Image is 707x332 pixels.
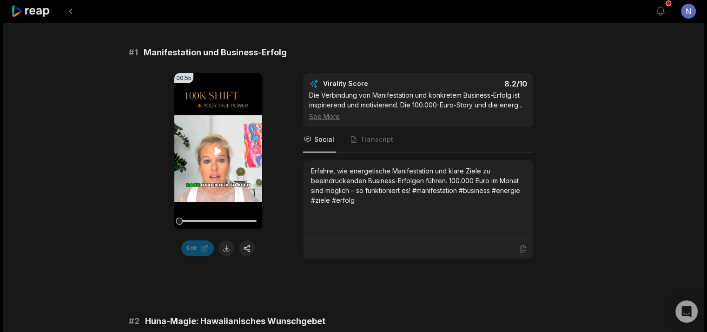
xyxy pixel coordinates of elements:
div: Virality Score [323,79,423,88]
span: Manifestation und Business-Erfolg [144,46,287,59]
div: See More [309,112,527,121]
span: Social [314,135,334,144]
span: Transcript [360,135,393,144]
span: # 2 [129,315,139,328]
video: Your browser does not support mp4 format. [174,73,262,229]
div: Open Intercom Messenger [675,300,698,323]
span: # 1 [129,46,138,59]
nav: Tabs [303,127,533,153]
div: Erfahre, wie energetische Manifestation und klare Ziele zu beeindruckenden Business-Erfolgen führ... [311,166,525,205]
button: Edit [181,240,214,256]
div: 8.2 /10 [427,79,527,88]
div: Die Verbindung von Manifestation und konkretem Business-Erfolg ist inspirierend und motivierend. ... [309,90,527,121]
span: Huna-Magie: Hawaiianisches Wunschgebet [145,315,325,328]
